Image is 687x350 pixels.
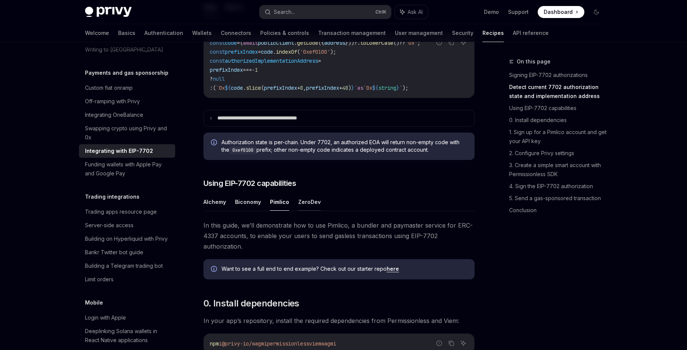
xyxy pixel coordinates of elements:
button: Ask AI [458,338,468,348]
span: prefixIndex [264,84,297,91]
a: 2. Configure Privy settings [509,147,608,159]
h5: Payments and gas sponsorship [85,68,168,77]
span: ?? [399,39,405,46]
span: ( [213,84,216,91]
span: 0. Install dependencies [203,297,299,309]
button: Report incorrect code [434,38,444,47]
span: } [396,84,399,91]
div: Deeplinking Solana wallets in React Native applications [85,327,171,345]
span: getCode [297,39,318,46]
span: In your app’s repository, install the required dependencies from Permissionless and Viem: [203,315,475,326]
div: Integrating with EIP-7702 [85,146,153,155]
span: . [273,48,276,55]
div: Funding wallets with Apple Pay and Google Pay [85,160,171,178]
span: ({ [318,39,324,46]
div: Bankr Twitter bot guide [85,248,143,257]
button: ZeroDev [298,193,321,211]
a: Wallets [192,24,212,42]
a: Building a Telegram trading bot [79,259,175,273]
span: 48 [342,84,348,91]
span: as [357,84,363,91]
span: Using EIP-7702 capabilities [203,178,296,189]
div: Trading apps resource page [85,207,157,216]
div: Integrating OneBalance [85,110,143,119]
h5: Mobile [85,298,103,307]
span: Dashboard [544,8,573,16]
a: Policies & controls [260,24,309,42]
span: const [210,48,225,55]
button: Ask AI [458,38,468,47]
a: Integrating OneBalance [79,108,175,122]
span: `0x [216,84,225,91]
span: const [210,39,225,46]
span: . [243,84,246,91]
span: @privy-io/wagmi [222,340,267,347]
a: Support [508,8,529,16]
span: () [393,39,399,46]
a: 0. Install dependencies [509,114,608,126]
span: wagmi [321,340,336,347]
span: ? [210,75,213,82]
span: Ask AI [408,8,423,16]
button: Copy the contents from the code block [446,38,456,47]
span: : [210,84,213,91]
a: Login with Apple [79,311,175,324]
button: Pimlico [270,193,289,211]
span: === [243,66,252,73]
span: prefixIndex [210,66,243,73]
a: Recipes [482,24,504,42]
a: Deeplinking Solana wallets in React Native applications [79,324,175,347]
code: 0xef0100 [229,146,256,154]
button: Biconomy [235,193,261,211]
a: Welcome [85,24,109,42]
div: Off-ramping with Privy [85,97,140,106]
a: Server-side access [79,219,175,232]
div: Limit orders [85,275,114,284]
a: Building on Hyperliquid with Privy [79,232,175,246]
a: API reference [513,24,549,42]
span: = [237,39,240,46]
a: 1. Sign up for a Pimlico account and get your API key [509,126,608,147]
a: Using EIP-7702 capabilities [509,102,608,114]
span: code [231,84,243,91]
span: ( [240,39,243,46]
a: 3. Create a simple smart account with Permissionless SDK [509,159,608,180]
span: Authorization state is per-chain. Under 7702, an authorized EOA will return non-empty code with t... [221,139,467,154]
span: ); [330,48,336,55]
span: + [339,84,342,91]
span: On this page [517,57,551,66]
span: npm [210,340,219,347]
span: ${ [225,84,231,91]
span: prefixIndex [306,84,339,91]
svg: Info [211,266,218,273]
div: Search... [274,8,295,17]
span: ) [348,84,351,91]
span: ); [402,84,408,91]
div: Server-side access [85,221,133,230]
button: Report incorrect code [434,338,444,348]
a: Off-ramping with Privy [79,95,175,108]
span: permissionless [267,340,309,347]
span: + [297,84,300,91]
span: }))?. [345,39,360,46]
span: await [243,39,258,46]
span: ${ [372,84,378,91]
span: Want to see a full end to end example? Check out our starter repo [221,265,467,273]
a: Trading apps resource page [79,205,175,219]
div: Swapping crypto using Privy and 0x [85,124,171,142]
span: ( [261,84,264,91]
h5: Trading integrations [85,192,140,201]
div: Custom fiat onramp [85,83,133,92]
span: i [219,340,222,347]
svg: Info [211,139,218,147]
a: Connectors [221,24,251,42]
div: Building a Telegram trading bot [85,261,163,270]
a: Custom fiat onramp [79,81,175,95]
span: '0xef0100' [300,48,330,55]
span: toLowerCase [360,39,393,46]
span: 8 [300,84,303,91]
span: ` [354,84,357,91]
a: Authentication [144,24,183,42]
span: = [258,48,261,55]
span: slice [246,84,261,91]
